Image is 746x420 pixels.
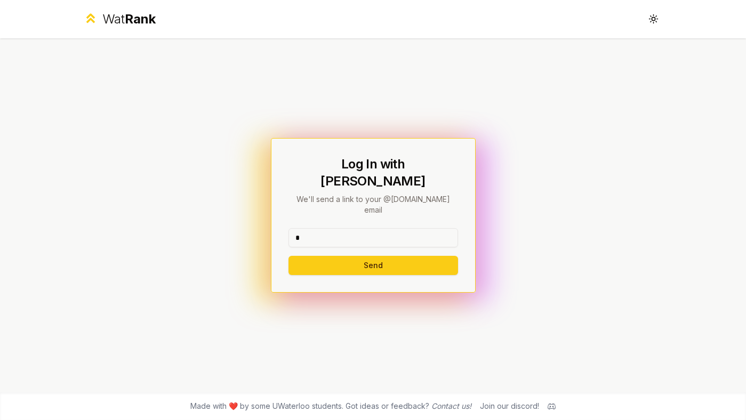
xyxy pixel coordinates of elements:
a: WatRank [83,11,156,28]
span: Rank [125,11,156,27]
div: Wat [102,11,156,28]
a: Contact us! [431,401,471,410]
span: Made with ❤️ by some UWaterloo students. Got ideas or feedback? [190,401,471,411]
div: Join our discord! [480,401,539,411]
h1: Log In with [PERSON_NAME] [288,156,458,190]
p: We'll send a link to your @[DOMAIN_NAME] email [288,194,458,215]
button: Send [288,256,458,275]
